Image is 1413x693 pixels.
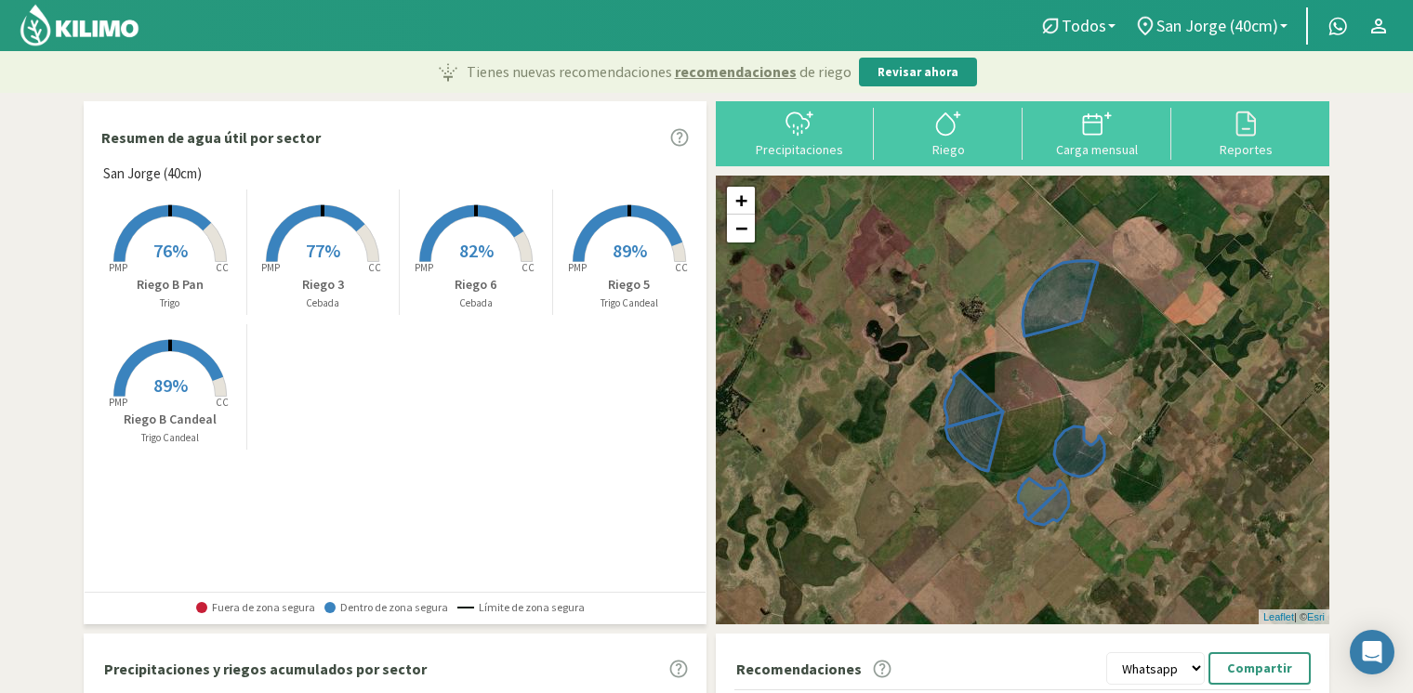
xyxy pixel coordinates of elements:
button: Revisar ahora [859,58,977,87]
div: | © [1259,609,1329,625]
p: Trigo Candeal [553,295,706,311]
div: Riego [879,143,1017,156]
button: Riego [874,108,1023,157]
p: Riego 3 [247,275,400,294]
p: Riego B Pan [94,275,246,294]
button: Precipitaciones [725,108,874,157]
span: recomendaciones [675,60,797,83]
span: Fuera de zona segura [196,601,315,614]
p: Trigo [94,295,246,311]
div: Open Intercom Messenger [1350,630,1394,674]
p: Trigo Candeal [94,430,246,446]
tspan: CC [369,261,382,274]
p: Riego B Candeal [94,410,246,429]
tspan: CC [216,396,229,409]
tspan: PMP [261,261,280,274]
span: Dentro de zona segura [324,601,448,614]
tspan: CC [522,261,535,274]
p: Cebada [247,295,400,311]
span: 89% [153,373,188,397]
tspan: PMP [109,396,127,409]
button: Carga mensual [1023,108,1171,157]
tspan: CC [675,261,688,274]
span: Límite de zona segura [457,601,585,614]
p: Riego 5 [553,275,706,294]
span: 82% [459,239,494,262]
p: Riego 6 [400,275,552,294]
p: Revisar ahora [878,63,958,82]
p: Cebada [400,295,552,311]
p: Tienes nuevas recomendaciones [467,60,852,83]
tspan: PMP [415,261,433,274]
button: Reportes [1171,108,1320,157]
span: de riego [799,60,852,83]
div: Reportes [1177,143,1314,156]
a: Leaflet [1263,611,1294,622]
div: Carga mensual [1028,143,1166,156]
span: 76% [153,239,188,262]
span: Todos [1062,16,1106,35]
tspan: PMP [568,261,587,274]
p: Recomendaciones [736,658,862,680]
div: Precipitaciones [731,143,868,156]
a: Zoom out [727,215,755,242]
button: Compartir [1208,652,1311,685]
span: 89% [613,239,647,262]
span: San Jorge (40cm) [1156,16,1278,35]
p: Compartir [1227,658,1292,679]
tspan: CC [216,261,229,274]
span: 77% [306,239,340,262]
span: San Jorge (40cm) [103,163,202,185]
p: Resumen de agua útil por sector [101,126,321,149]
img: Kilimo [19,3,140,47]
a: Zoom in [727,187,755,215]
p: Precipitaciones y riegos acumulados por sector [104,658,427,680]
tspan: PMP [109,261,127,274]
a: Esri [1307,611,1325,622]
